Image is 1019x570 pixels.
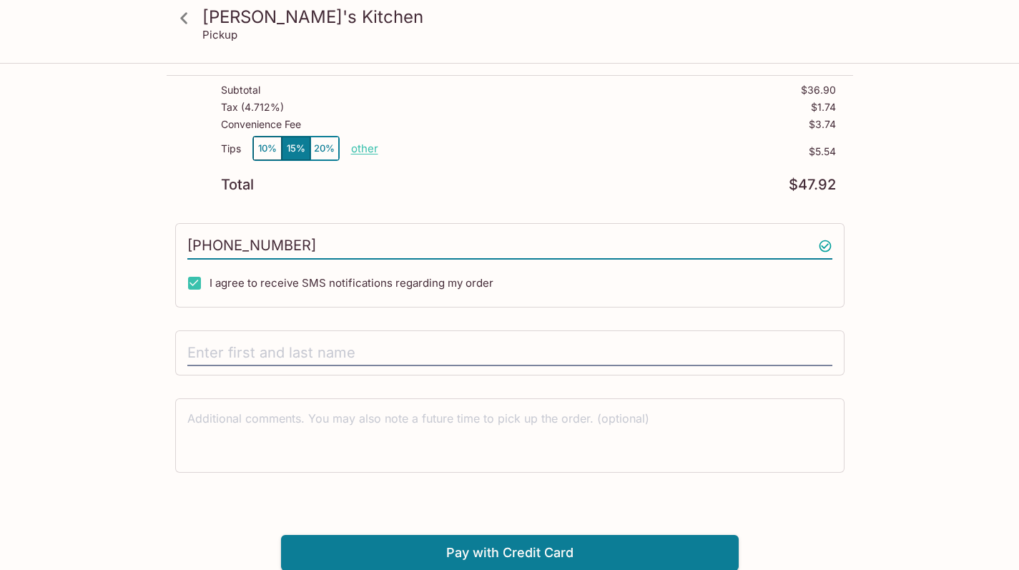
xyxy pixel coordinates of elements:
p: $3.74 [809,119,836,130]
span: I agree to receive SMS notifications regarding my order [210,276,493,290]
p: Subtotal [221,84,260,96]
p: Tax ( 4.712% ) [221,102,284,113]
h3: [PERSON_NAME]'s Kitchen [202,6,842,28]
iframe: Secure payment button frame [281,496,739,529]
p: Convenience Fee [221,119,301,130]
button: 15% [282,137,310,160]
input: Enter first and last name [187,340,832,367]
p: Pickup [202,28,237,41]
p: $36.90 [801,84,836,96]
p: Total [221,178,254,192]
button: 20% [310,137,339,160]
p: $1.74 [811,102,836,113]
button: 10% [253,137,282,160]
p: $47.92 [789,178,836,192]
p: $5.54 [378,146,836,157]
button: other [351,142,378,155]
p: Tips [221,143,241,154]
input: Enter phone number [187,232,832,260]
